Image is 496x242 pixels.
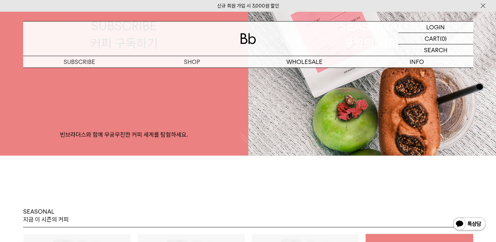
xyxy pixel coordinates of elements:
[23,56,136,68] a: SUBSCRIBE
[440,33,447,44] p: (0)
[460,216,473,224] a: SHOP
[425,33,440,44] p: CART
[452,217,486,232] img: 카카오톡 채널 1:1 채팅 버튼
[426,22,445,33] p: LOGIN
[361,56,473,68] p: INFO
[424,44,447,56] p: SEARCH
[217,3,279,9] a: 신규 회원 가입 시 3,000원 할인
[240,33,256,44] img: 로고
[23,208,69,224] p: SEASONAL 지금 이 시즌의 커피
[398,22,473,33] a: LOGIN
[248,56,361,68] p: WHOLESALE
[398,33,473,44] a: CART (0)
[136,56,248,68] a: SHOP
